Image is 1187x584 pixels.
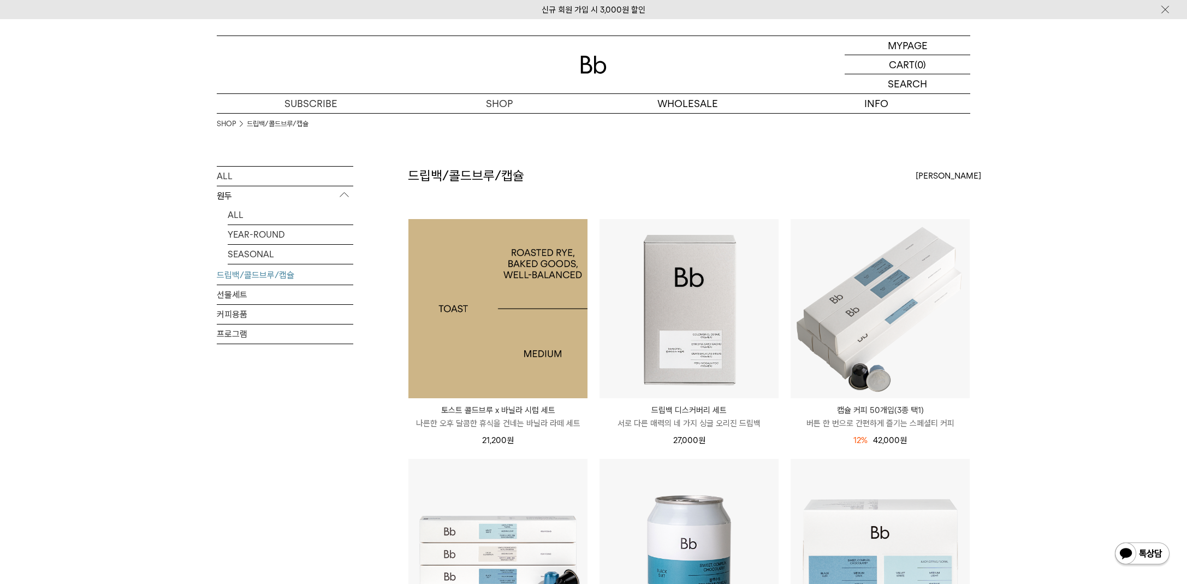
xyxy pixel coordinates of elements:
a: 토스트 콜드브루 x 바닐라 시럽 세트 나른한 오후 달콤한 휴식을 건네는 바닐라 라떼 세트 [408,404,587,430]
p: INFO [782,94,970,113]
p: 나른한 오후 달콤한 휴식을 건네는 바닐라 라떼 세트 [408,417,587,430]
img: 1000001202_add2_013.jpg [408,219,587,398]
p: 캡슐 커피 50개입(3종 택1) [791,404,970,417]
p: (0) [915,55,926,74]
a: 신규 회원 가입 시 3,000원 할인 [542,5,645,15]
p: 원두 [217,186,353,206]
p: 버튼 한 번으로 간편하게 즐기는 스페셜티 커피 [791,417,970,430]
a: 드립백/콜드브루/캡슐 [247,119,308,129]
a: 드립백/콜드브루/캡슐 [217,266,353,285]
a: 선물세트 [217,285,353,304]
a: 드립백 디스커버리 세트 서로 다른 매력의 네 가지 싱글 오리진 드립백 [600,404,779,430]
img: 카카오톡 채널 1:1 채팅 버튼 [1114,541,1171,568]
a: YEAR-ROUND [228,225,353,244]
a: 프로그램 [217,325,353,344]
span: 원 [900,435,907,445]
span: 27,000 [673,435,705,445]
a: SHOP [217,119,236,129]
a: SEASONAL [228,245,353,264]
p: CART [889,55,915,74]
span: 원 [507,435,514,445]
p: SEARCH [888,74,927,93]
div: 12% [853,434,868,447]
a: CART (0) [845,55,970,74]
a: SUBSCRIBE [217,94,405,113]
a: SHOP [405,94,593,113]
span: [PERSON_NAME] [916,169,981,182]
p: 토스트 콜드브루 x 바닐라 시럽 세트 [408,404,587,417]
img: 드립백 디스커버리 세트 [600,219,779,398]
a: ALL [217,167,353,186]
a: 캡슐 커피 50개입(3종 택1) 버튼 한 번으로 간편하게 즐기는 스페셜티 커피 [791,404,970,430]
img: 로고 [580,56,607,74]
span: 42,000 [873,435,907,445]
p: 서로 다른 매력의 네 가지 싱글 오리진 드립백 [600,417,779,430]
img: 캡슐 커피 50개입(3종 택1) [791,219,970,398]
span: 원 [698,435,705,445]
a: 토스트 콜드브루 x 바닐라 시럽 세트 [408,219,587,398]
a: ALL [228,205,353,225]
h2: 드립백/콜드브루/캡슐 [408,167,524,185]
a: 커피용품 [217,305,353,324]
p: MYPAGE [888,36,928,55]
p: WHOLESALE [593,94,782,113]
p: 드립백 디스커버리 세트 [600,404,779,417]
a: MYPAGE [845,36,970,55]
span: 21,200 [482,435,514,445]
